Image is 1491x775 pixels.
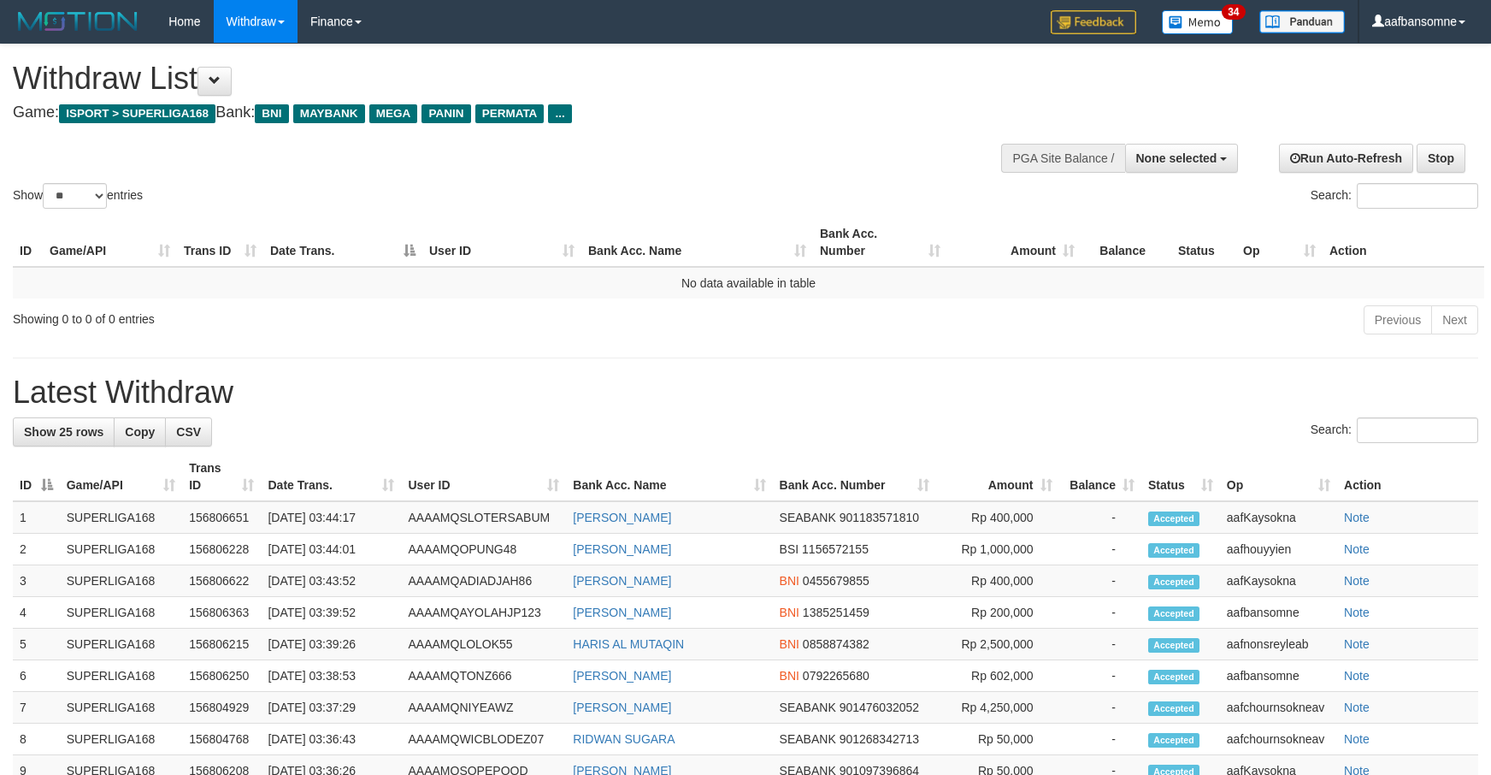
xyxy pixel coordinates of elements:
[1148,701,1199,716] span: Accepted
[59,104,215,123] span: ISPORT > SUPERLIGA168
[1059,629,1141,660] td: -
[176,425,201,439] span: CSV
[840,732,919,746] span: Copy 901268342713 to clipboard
[1059,565,1141,597] td: -
[1259,10,1345,33] img: panduan.png
[1311,183,1478,209] label: Search:
[1220,692,1337,724] td: aafchournsokneav
[13,534,60,565] td: 2
[1357,183,1478,209] input: Search:
[1171,218,1236,267] th: Status
[60,629,182,660] td: SUPERLIGA168
[1059,692,1141,724] td: -
[1431,305,1478,334] a: Next
[573,637,684,651] a: HARIS AL MUTAQIN
[573,511,671,524] a: [PERSON_NAME]
[1344,637,1370,651] a: Note
[1344,542,1370,556] a: Note
[261,534,401,565] td: [DATE] 03:44:01
[1162,10,1234,34] img: Button%20Memo.svg
[1344,606,1370,619] a: Note
[165,417,212,447] a: CSV
[401,692,566,724] td: AAAAMQNIYEAWZ
[1059,597,1141,629] td: -
[182,501,261,534] td: 156806651
[60,692,182,724] td: SUPERLIGA168
[1222,4,1245,20] span: 34
[182,565,261,597] td: 156806622
[114,417,166,447] a: Copy
[261,597,401,629] td: [DATE] 03:39:52
[182,692,261,724] td: 156804929
[401,724,566,755] td: AAAAMQWICBLODEZ07
[936,692,1058,724] td: Rp 4,250,000
[803,669,869,683] span: Copy 0792265680 to clipboard
[803,637,869,651] span: Copy 0858874382 to clipboard
[573,606,671,619] a: [PERSON_NAME]
[60,724,182,755] td: SUPERLIGA168
[1059,453,1141,501] th: Balance: activate to sort column ascending
[182,453,261,501] th: Trans ID: activate to sort column ascending
[780,701,836,714] span: SEABANK
[780,511,836,524] span: SEABANK
[1220,660,1337,692] td: aafbansomne
[401,597,566,629] td: AAAAMQAYOLAHJP123
[261,629,401,660] td: [DATE] 03:39:26
[13,267,1484,299] td: No data available in table
[293,104,365,123] span: MAYBANK
[421,104,470,123] span: PANIN
[947,218,1081,267] th: Amount: activate to sort column ascending
[566,453,772,501] th: Bank Acc. Name: activate to sort column ascending
[840,511,919,524] span: Copy 901183571810 to clipboard
[1344,574,1370,588] a: Note
[1136,151,1217,165] span: None selected
[936,534,1058,565] td: Rp 1,000,000
[1081,218,1171,267] th: Balance
[1051,10,1136,34] img: Feedback.jpg
[1148,575,1199,589] span: Accepted
[13,501,60,534] td: 1
[177,218,263,267] th: Trans ID: activate to sort column ascending
[936,629,1058,660] td: Rp 2,500,000
[261,724,401,755] td: [DATE] 03:36:43
[261,453,401,501] th: Date Trans.: activate to sort column ascending
[1344,669,1370,683] a: Note
[936,597,1058,629] td: Rp 200,000
[1220,501,1337,534] td: aafKaysokna
[936,501,1058,534] td: Rp 400,000
[936,565,1058,597] td: Rp 400,000
[1220,565,1337,597] td: aafKaysokna
[1148,670,1199,684] span: Accepted
[1323,218,1484,267] th: Action
[13,104,977,121] h4: Game: Bank:
[60,660,182,692] td: SUPERLIGA168
[548,104,571,123] span: ...
[1311,417,1478,443] label: Search:
[13,565,60,597] td: 3
[369,104,418,123] span: MEGA
[1344,732,1370,746] a: Note
[1236,218,1323,267] th: Op: activate to sort column ascending
[401,501,566,534] td: AAAAMQSLOTERSABUM
[1279,144,1413,173] a: Run Auto-Refresh
[60,565,182,597] td: SUPERLIGA168
[1220,453,1337,501] th: Op: activate to sort column ascending
[13,724,60,755] td: 8
[1148,543,1199,558] span: Accepted
[1344,701,1370,714] a: Note
[1059,534,1141,565] td: -
[261,692,401,724] td: [DATE] 03:37:29
[401,534,566,565] td: AAAAMQOPUNG48
[401,660,566,692] td: AAAAMQTONZ666
[60,597,182,629] td: SUPERLIGA168
[422,218,581,267] th: User ID: activate to sort column ascending
[1220,534,1337,565] td: aafhouyyien
[255,104,288,123] span: BNI
[780,669,799,683] span: BNI
[573,574,671,588] a: [PERSON_NAME]
[780,637,799,651] span: BNI
[803,606,869,619] span: Copy 1385251459 to clipboard
[13,376,1478,410] h1: Latest Withdraw
[401,453,566,501] th: User ID: activate to sort column ascending
[1344,511,1370,524] a: Note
